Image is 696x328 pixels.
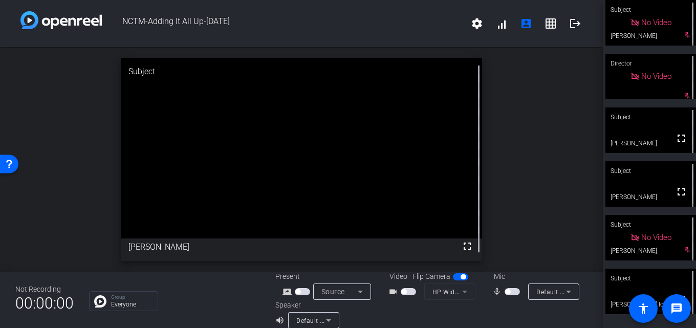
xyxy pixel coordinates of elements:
[94,295,106,308] img: Chat Icon
[20,11,102,29] img: white-gradient.svg
[641,72,671,81] span: No Video
[675,132,687,144] mat-icon: fullscreen
[296,316,414,324] span: Default - Headphone (Realtek(R) Audio)
[641,18,671,27] span: No Video
[484,271,586,282] div: Mic
[15,291,74,316] span: 00:00:00
[388,286,401,298] mat-icon: videocam_outline
[111,301,153,308] p: Everyone
[111,295,153,300] p: Group
[489,11,514,36] button: signal_cellular_alt
[545,17,557,30] mat-icon: grid_on
[605,54,696,73] div: Director
[275,300,337,311] div: Speaker
[569,17,581,30] mat-icon: logout
[675,186,687,198] mat-icon: fullscreen
[605,107,696,127] div: Subject
[637,302,649,315] mat-icon: accessibility
[605,269,696,288] div: Subject
[275,271,378,282] div: Present
[121,58,483,85] div: Subject
[412,271,450,282] span: Flip Camera
[282,286,295,298] mat-icon: screen_share_outline
[492,286,505,298] mat-icon: mic_none
[520,17,532,30] mat-icon: account_box
[675,293,687,305] mat-icon: fullscreen
[536,288,682,296] span: Default - Headset Microphone (Realtek(R) Audio)
[15,284,74,295] div: Not Recording
[321,288,345,296] span: Source
[670,302,683,315] mat-icon: message
[461,240,473,252] mat-icon: fullscreen
[605,215,696,234] div: Subject
[641,233,671,242] span: No Video
[605,161,696,181] div: Subject
[275,314,288,326] mat-icon: volume_up
[389,271,407,282] span: Video
[102,11,465,36] span: NCTM-Adding It All Up-[DATE]
[471,17,483,30] mat-icon: settings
